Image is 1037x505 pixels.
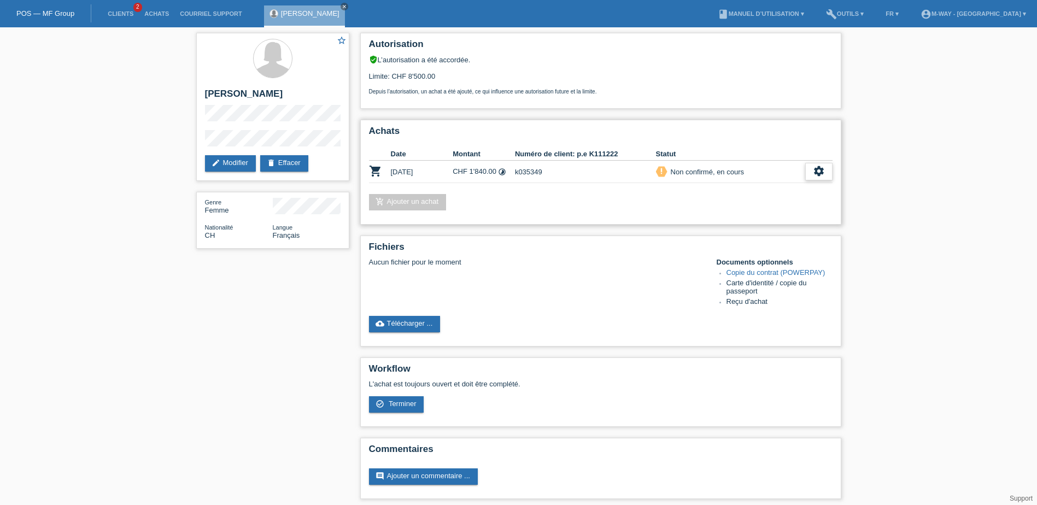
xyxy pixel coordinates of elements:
[658,167,665,175] i: priority_high
[915,10,1032,17] a: account_circlem-way - [GEOGRAPHIC_DATA] ▾
[656,148,805,161] th: Statut
[369,444,833,460] h2: Commentaires
[826,9,837,20] i: build
[727,297,833,308] li: Reçu d'achat
[133,3,142,12] span: 2
[515,148,656,161] th: Numéro de client: p.e K111222
[337,36,347,47] a: star_border
[281,9,339,17] a: [PERSON_NAME]
[821,10,869,17] a: buildOutils ▾
[212,158,220,167] i: edit
[369,55,833,64] div: L’autorisation a été accordée.
[376,319,384,328] i: cloud_upload
[102,10,139,17] a: Clients
[369,194,447,210] a: add_shopping_cartAjouter un achat
[717,258,833,266] h4: Documents optionnels
[376,197,384,206] i: add_shopping_cart
[369,380,833,388] p: L'achat est toujours ouvert et doit être complété.
[727,268,825,277] a: Copie du contrat (POWERPAY)
[341,3,348,10] a: close
[260,155,308,172] a: deleteEffacer
[267,158,276,167] i: delete
[369,55,378,64] i: verified_user
[369,316,441,332] a: cloud_uploadTélécharger ...
[369,242,833,258] h2: Fichiers
[921,9,931,20] i: account_circle
[174,10,247,17] a: Courriel Support
[369,258,703,266] div: Aucun fichier pour le moment
[273,231,300,239] span: Français
[369,396,424,413] a: check_circle_outline Terminer
[205,199,222,205] span: Genre
[453,148,515,161] th: Montant
[205,155,256,172] a: editModifier
[667,166,744,178] div: Non confirmé, en cours
[273,224,293,231] span: Langue
[813,165,825,177] i: settings
[376,400,384,408] i: check_circle_outline
[389,400,417,408] span: Terminer
[205,198,273,214] div: Femme
[376,472,384,480] i: comment
[453,161,515,183] td: CHF 1'840.00
[139,10,174,17] a: Achats
[369,39,833,55] h2: Autorisation
[391,148,453,161] th: Date
[369,165,382,178] i: POSP00028547
[369,468,478,485] a: commentAjouter un commentaire ...
[205,224,233,231] span: Nationalité
[205,231,215,239] span: Suisse
[515,161,656,183] td: k035349
[1010,495,1033,502] a: Support
[369,363,833,380] h2: Workflow
[369,126,833,142] h2: Achats
[391,161,453,183] td: [DATE]
[718,9,729,20] i: book
[342,4,347,9] i: close
[16,9,74,17] a: POS — MF Group
[369,89,833,95] p: Depuis l’autorisation, un achat a été ajouté, ce qui influence une autorisation future et la limite.
[712,10,810,17] a: bookManuel d’utilisation ▾
[727,279,833,297] li: Carte d'identité / copie du passeport
[369,64,833,95] div: Limite: CHF 8'500.00
[498,168,506,176] i: Taux fixes (24 versements)
[880,10,904,17] a: FR ▾
[205,89,341,105] h2: [PERSON_NAME]
[337,36,347,45] i: star_border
